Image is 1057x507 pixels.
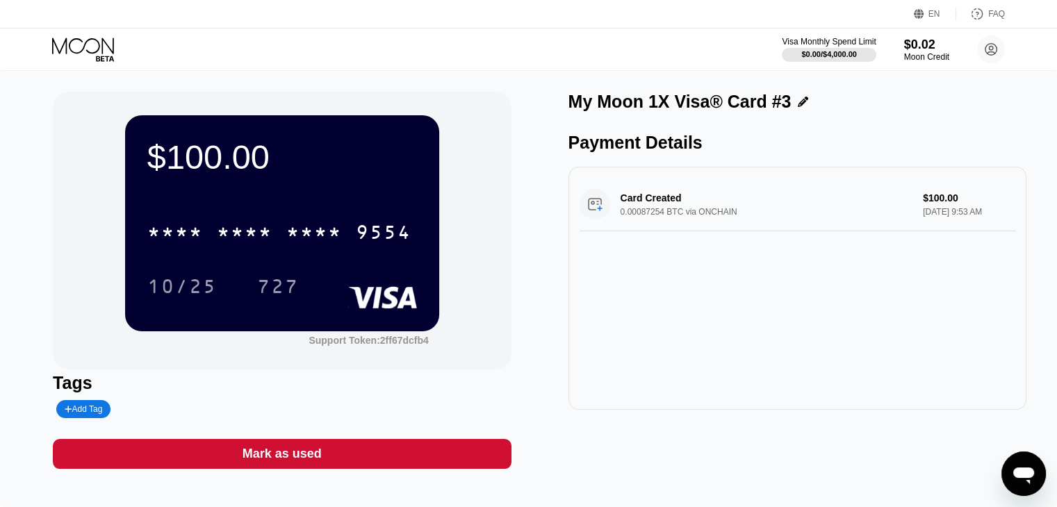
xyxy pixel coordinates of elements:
[137,269,227,304] div: 10/25
[65,404,102,414] div: Add Tag
[243,446,322,462] div: Mark as used
[568,133,1026,153] div: Payment Details
[53,373,511,393] div: Tags
[928,9,940,19] div: EN
[309,335,428,346] div: Support Token: 2ff67dcfb4
[568,92,792,112] div: My Moon 1X Visa® Card #3
[56,400,110,418] div: Add Tag
[257,277,299,299] div: 727
[801,50,857,58] div: $0.00 / $4,000.00
[309,335,428,346] div: Support Token:2ff67dcfb4
[904,38,949,62] div: $0.02Moon Credit
[782,37,876,47] div: Visa Monthly Spend Limit
[147,277,217,299] div: 10/25
[1001,451,1046,496] iframe: Button to launch messaging window
[356,223,411,245] div: 9554
[782,37,876,62] div: Visa Monthly Spend Limit$0.00/$4,000.00
[904,38,949,52] div: $0.02
[914,7,956,21] div: EN
[956,7,1005,21] div: FAQ
[988,9,1005,19] div: FAQ
[904,52,949,62] div: Moon Credit
[247,269,309,304] div: 727
[53,439,511,469] div: Mark as used
[147,138,417,176] div: $100.00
